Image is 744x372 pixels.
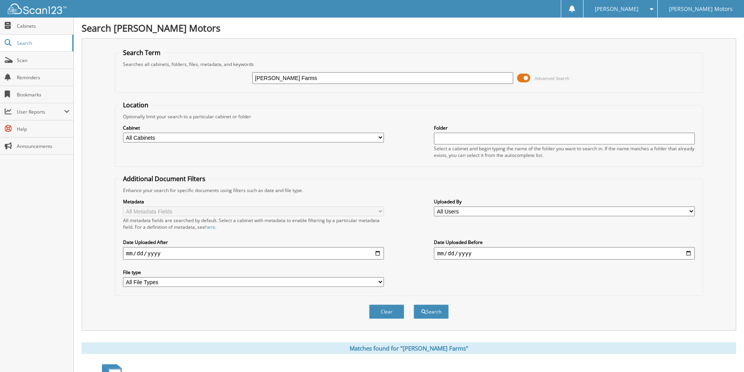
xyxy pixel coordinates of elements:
[17,40,68,46] span: Search
[17,126,70,132] span: Help
[434,198,695,205] label: Uploaded By
[82,342,736,354] div: Matches found for "[PERSON_NAME] Farms"
[669,7,733,11] span: [PERSON_NAME] Motors
[123,125,384,131] label: Cabinet
[414,304,449,319] button: Search
[123,247,384,260] input: start
[17,109,64,115] span: User Reports
[123,217,384,230] div: All metadata fields are searched by default. Select a cabinet with metadata to enable filtering b...
[123,269,384,276] label: File type
[119,174,209,183] legend: Additional Document Filters
[17,57,70,64] span: Scan
[17,74,70,81] span: Reminders
[17,91,70,98] span: Bookmarks
[123,239,384,246] label: Date Uploaded After
[82,21,736,34] h1: Search [PERSON_NAME] Motors
[123,198,384,205] label: Metadata
[434,145,695,158] div: Select a cabinet and begin typing the name of the folder you want to search in. If the name match...
[17,23,70,29] span: Cabinets
[434,125,695,131] label: Folder
[119,48,164,57] legend: Search Term
[434,247,695,260] input: end
[434,239,695,246] label: Date Uploaded Before
[205,224,215,230] a: here
[119,61,699,68] div: Searches all cabinets, folders, files, metadata, and keywords
[119,113,699,120] div: Optionally limit your search to a particular cabinet or folder
[17,143,70,150] span: Announcements
[119,187,699,194] div: Enhance your search for specific documents using filters such as date and file type.
[595,7,639,11] span: [PERSON_NAME]
[369,304,404,319] button: Clear
[535,75,569,81] span: Advanced Search
[8,4,66,14] img: scan123-logo-white.svg
[119,101,152,109] legend: Location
